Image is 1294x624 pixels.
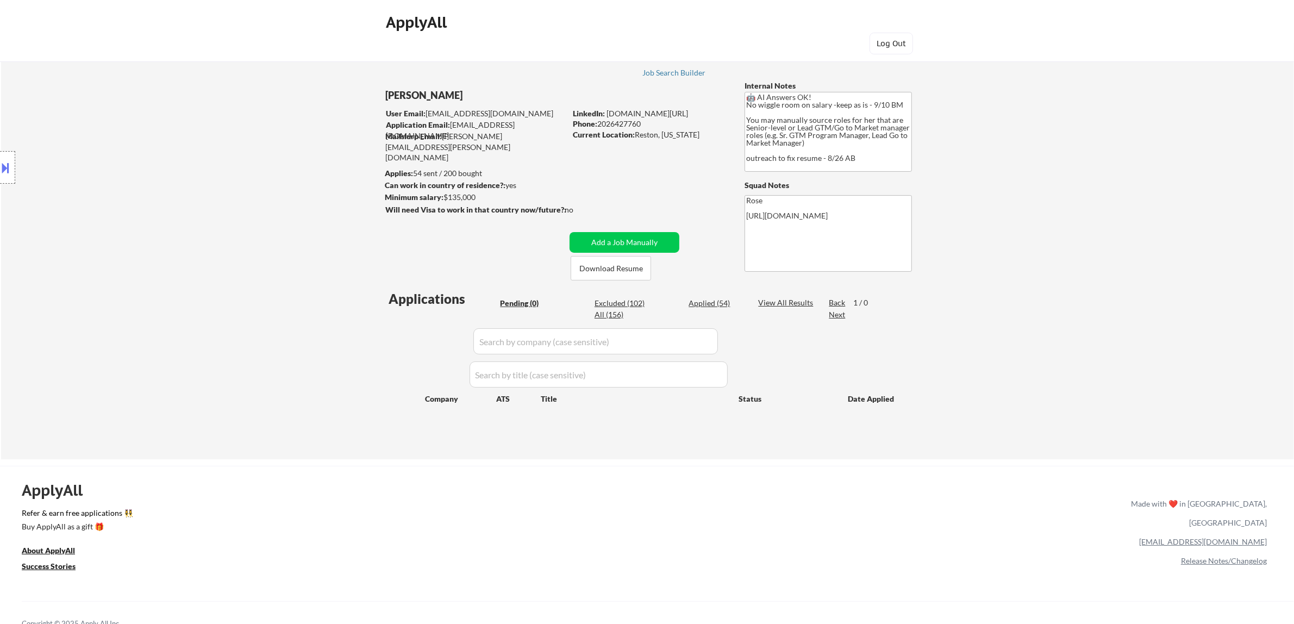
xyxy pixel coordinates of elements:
div: Next [829,309,846,320]
div: ATS [496,394,541,404]
a: Refer & earn free applications 👯‍♀️ [22,509,904,521]
div: Company [425,394,496,404]
strong: Minimum salary: [385,192,443,202]
strong: Applies: [385,169,413,178]
div: Internal Notes [745,80,912,91]
div: Title [541,394,728,404]
strong: Mailslurp Email: [385,132,442,141]
div: Pending (0) [500,298,554,309]
div: 54 sent / 200 bought [385,168,566,179]
a: Job Search Builder [642,68,706,79]
div: Excluded (102) [595,298,649,309]
div: Applied (54) [689,298,743,309]
input: Search by title (case sensitive) [470,361,728,388]
div: Buy ApplyAll as a gift 🎁 [22,523,130,531]
strong: Phone: [573,119,597,128]
div: Back [829,297,846,308]
strong: LinkedIn: [573,109,605,118]
div: $135,000 [385,192,566,203]
button: Download Resume [571,256,651,280]
div: 2026427760 [573,118,727,129]
div: [EMAIL_ADDRESS][DOMAIN_NAME] [386,120,566,141]
strong: Can work in country of residence?: [385,180,505,190]
div: ApplyAll [22,481,95,500]
strong: Application Email: [386,120,450,129]
div: [PERSON_NAME][EMAIL_ADDRESS][PERSON_NAME][DOMAIN_NAME] [385,131,566,163]
div: View All Results [758,297,816,308]
div: [PERSON_NAME] [385,89,609,102]
u: Success Stories [22,561,76,571]
div: Job Search Builder [642,69,706,77]
a: [DOMAIN_NAME][URL] [607,109,688,118]
a: Release Notes/Changelog [1181,556,1267,565]
div: All (156) [595,309,649,320]
a: About ApplyAll [22,545,90,558]
div: ApplyAll [386,13,450,32]
div: 1 / 0 [853,297,878,308]
div: Date Applied [848,394,896,404]
input: Search by company (case sensitive) [473,328,718,354]
strong: User Email: [386,109,426,118]
div: Status [739,389,832,408]
div: Squad Notes [745,180,912,191]
strong: Current Location: [573,130,635,139]
div: [EMAIL_ADDRESS][DOMAIN_NAME] [386,108,566,119]
a: Success Stories [22,560,90,574]
a: [EMAIL_ADDRESS][DOMAIN_NAME] [1139,537,1267,546]
div: Made with ❤️ in [GEOGRAPHIC_DATA], [GEOGRAPHIC_DATA] [1127,494,1267,532]
a: Buy ApplyAll as a gift 🎁 [22,521,130,534]
div: no [565,204,596,215]
div: Applications [389,292,496,305]
u: About ApplyAll [22,546,75,555]
div: Reston, [US_STATE] [573,129,727,140]
button: Add a Job Manually [570,232,679,253]
div: yes [385,180,562,191]
button: Log Out [870,33,913,54]
strong: Will need Visa to work in that country now/future?: [385,205,566,214]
